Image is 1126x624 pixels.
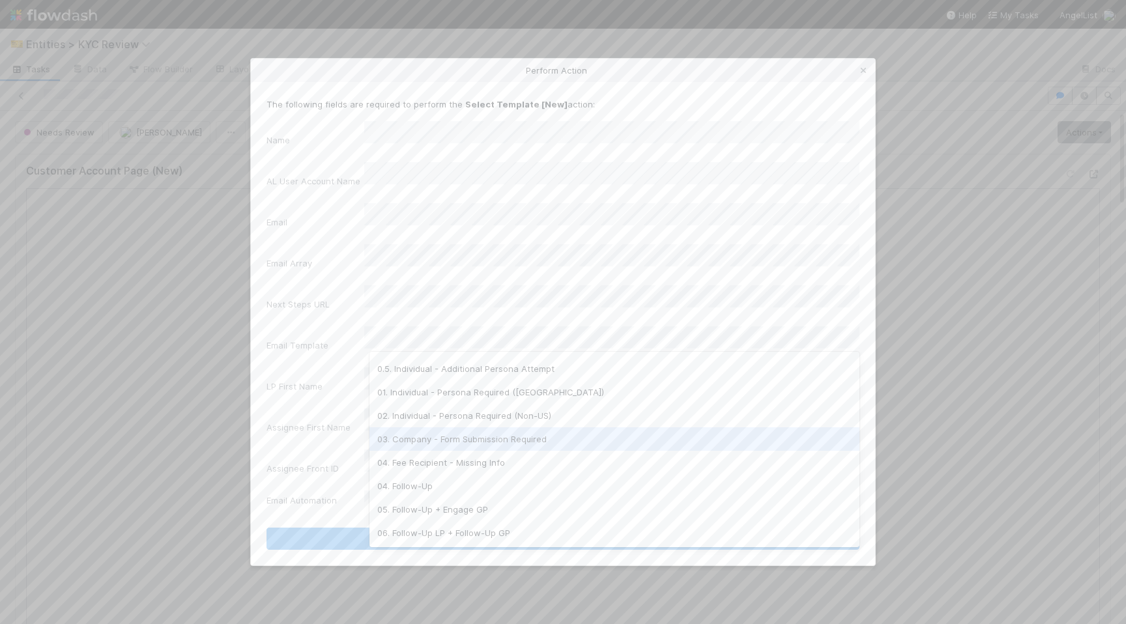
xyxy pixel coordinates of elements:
div: 05. Follow-Up + Engage GP [369,498,859,521]
p: The following fields are required to perform the action: [267,98,859,111]
label: Assignee Front ID [267,462,339,475]
label: Email [267,216,287,229]
div: 01. Individual - Persona Required ([GEOGRAPHIC_DATA]) [369,380,859,404]
div: 0.5. Individual - Additional Persona Attempt [369,357,859,380]
div: 04. Fee Recipient - Missing Info [369,451,859,474]
strong: Select Template [New] [465,99,568,109]
div: Perform Action [251,59,875,82]
div: 03. Company - Form Submission Required [369,427,859,451]
label: Assignee First Name [267,421,351,434]
label: Email Template [267,339,328,352]
label: Name [267,134,290,147]
div: 02. Individual - Persona Required (Non-US) [369,404,859,427]
button: Select Template [New] [267,528,859,550]
label: Email Array [267,257,312,270]
div: 04. Follow-Up [369,474,859,498]
div: 07. Follow-Up (Distribution) [369,545,859,568]
label: LP First Name [267,380,323,393]
div: 06. Follow-Up LP + Follow-Up GP [369,521,859,545]
label: AL User Account Name [267,175,360,188]
label: Email Automation [267,494,337,507]
label: Next Steps URL [267,298,330,311]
